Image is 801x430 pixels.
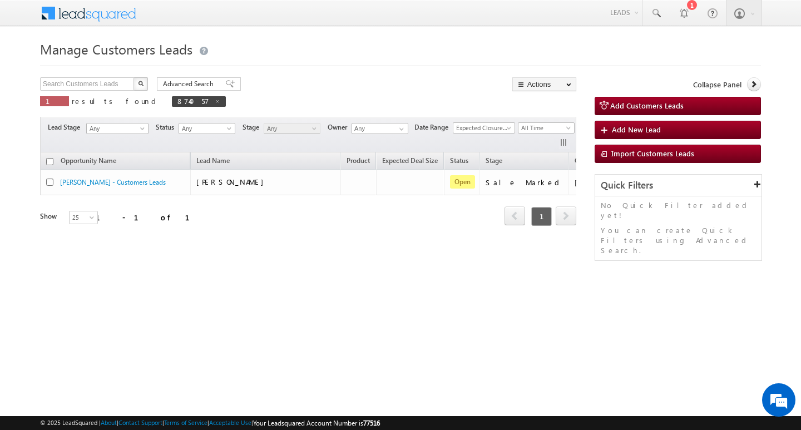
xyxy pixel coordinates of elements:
[612,125,661,134] span: Add New Lead
[69,211,98,224] a: 25
[486,156,502,165] span: Stage
[70,212,99,223] span: 25
[693,80,741,90] span: Collapse Panel
[611,149,694,158] span: Import Customers Leads
[480,155,508,169] a: Stage
[40,40,192,58] span: Manage Customers Leads
[575,156,594,165] span: Owner
[179,123,235,134] a: Any
[382,156,438,165] span: Expected Deal Size
[46,96,63,106] span: 1
[46,158,53,165] input: Check all records
[40,211,60,221] div: Show
[179,123,232,134] span: Any
[48,122,85,132] span: Lead Stage
[601,225,756,255] p: You can create Quick Filters using Advanced Search.
[163,79,217,89] span: Advanced Search
[164,419,207,426] a: Terms of Service
[453,123,511,133] span: Expected Closure Date
[138,81,144,86] img: Search
[450,175,475,189] span: Open
[505,207,525,225] a: prev
[253,419,380,427] span: Your Leadsquared Account Number is
[453,122,515,134] a: Expected Closure Date
[86,123,149,134] a: Any
[575,177,647,187] div: [PERSON_NAME]
[393,123,407,135] a: Show All Items
[363,419,380,427] span: 77516
[101,419,117,426] a: About
[518,122,575,134] a: All Time
[377,155,443,169] a: Expected Deal Size
[61,156,116,165] span: Opportunity Name
[556,207,576,225] a: next
[505,206,525,225] span: prev
[512,77,576,91] button: Actions
[72,96,160,106] span: results found
[486,177,563,187] div: Sale Marked
[264,123,320,134] a: Any
[60,178,166,186] a: [PERSON_NAME] - Customers Leads
[328,122,352,132] span: Owner
[209,419,251,426] a: Acceptable Use
[156,122,179,132] span: Status
[87,123,145,134] span: Any
[177,96,209,106] span: 874057
[414,122,453,132] span: Date Range
[444,155,474,169] a: Status
[610,101,684,110] span: Add Customers Leads
[531,207,552,226] span: 1
[196,177,269,186] span: [PERSON_NAME]
[118,419,162,426] a: Contact Support
[601,200,756,220] p: No Quick Filter added yet!
[352,123,408,134] input: Type to Search
[191,155,235,169] span: Lead Name
[556,206,576,225] span: next
[55,155,122,169] a: Opportunity Name
[96,211,203,224] div: 1 - 1 of 1
[347,156,370,165] span: Product
[595,175,762,196] div: Quick Filters
[518,123,571,133] span: All Time
[40,418,380,428] span: © 2025 LeadSquared | | | | |
[264,123,317,134] span: Any
[243,122,264,132] span: Stage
